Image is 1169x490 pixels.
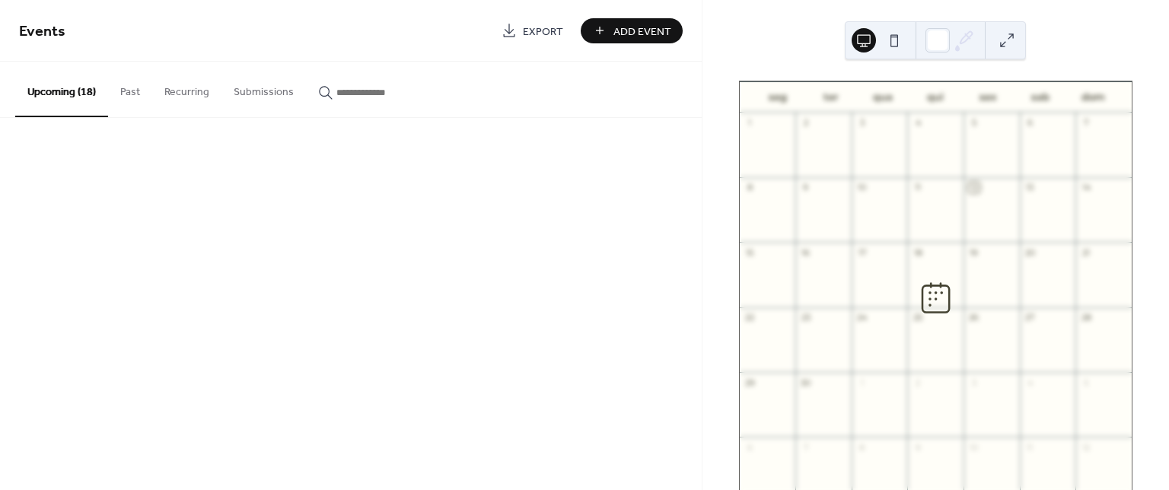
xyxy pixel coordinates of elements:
div: 15 [744,247,756,258]
div: 18 [912,247,923,258]
button: Add Event [581,18,683,43]
div: 11 [1024,441,1036,453]
button: Submissions [221,62,306,116]
div: seg [752,82,804,113]
div: 7 [1080,117,1091,129]
div: 17 [856,247,868,258]
button: Upcoming (18) [15,62,108,117]
div: 6 [1024,117,1036,129]
div: 9 [912,441,923,453]
div: 12 [1080,441,1091,453]
div: 4 [1024,377,1036,388]
div: 1 [856,377,868,388]
button: Recurring [152,62,221,116]
div: 16 [800,247,811,258]
div: 14 [1080,182,1091,193]
span: Add Event [613,24,671,40]
div: 5 [1080,377,1091,388]
div: 13 [1024,182,1036,193]
div: sab [1015,82,1067,113]
div: 10 [856,182,868,193]
div: 21 [1080,247,1091,258]
div: 30 [800,377,811,388]
div: 1 [744,117,756,129]
div: 29 [744,377,756,388]
div: qui [909,82,962,113]
div: 11 [912,182,923,193]
div: 8 [744,182,756,193]
button: Past [108,62,152,116]
div: qua [857,82,909,113]
div: 7 [800,441,811,453]
div: 10 [968,441,979,453]
div: dom [1067,82,1120,113]
a: Export [490,18,575,43]
div: 2 [800,117,811,129]
div: 4 [912,117,923,129]
div: 23 [800,312,811,323]
div: sex [962,82,1015,113]
div: ter [804,82,857,113]
div: 9 [800,182,811,193]
span: Events [19,17,65,46]
div: 25 [912,312,923,323]
div: 27 [1024,312,1036,323]
div: 3 [856,117,868,129]
div: 20 [1024,247,1036,258]
div: 3 [968,377,979,388]
div: 22 [744,312,756,323]
div: 12 [968,182,979,193]
div: 24 [856,312,868,323]
div: 6 [744,441,756,453]
div: 28 [1080,312,1091,323]
div: 8 [856,441,868,453]
div: 19 [968,247,979,258]
div: 26 [968,312,979,323]
span: Export [523,24,563,40]
div: 5 [968,117,979,129]
div: 2 [912,377,923,388]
